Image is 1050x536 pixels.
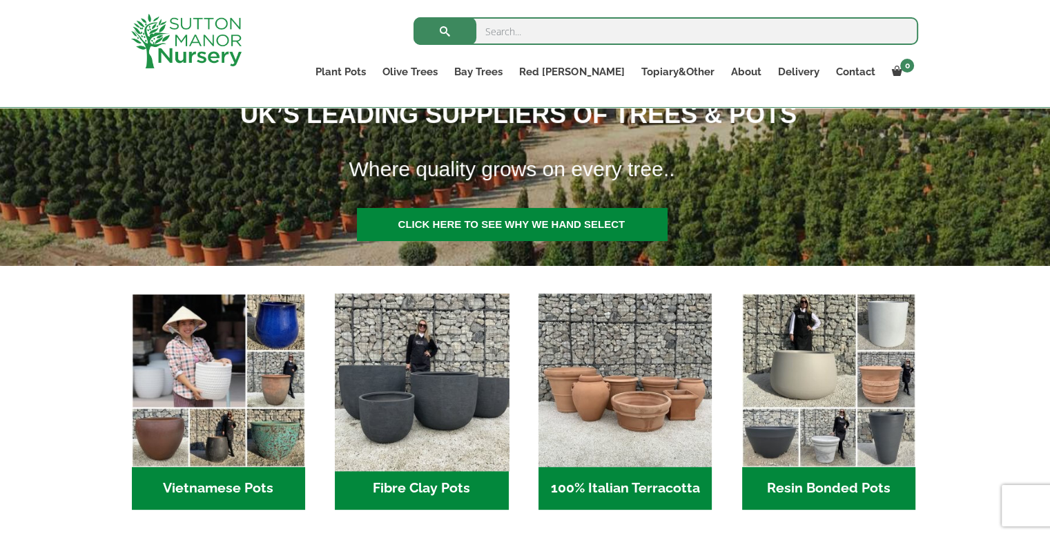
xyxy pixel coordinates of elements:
[742,294,915,467] img: Home - 67232D1B A461 444F B0F6 BDEDC2C7E10B 1 105 c
[414,17,918,45] input: Search...
[722,62,769,82] a: About
[335,467,508,510] h2: Fibre Clay Pots
[538,294,712,510] a: Visit product category 100% Italian Terracotta
[769,62,827,82] a: Delivery
[538,294,712,467] img: Home - 1B137C32 8D99 4B1A AA2F 25D5E514E47D 1 105 c
[132,294,305,467] img: Home - 6E921A5B 9E2F 4B13 AB99 4EF601C89C59 1 105 c
[132,294,305,510] a: Visit product category Vietnamese Pots
[307,62,374,82] a: Plant Pots
[446,62,511,82] a: Bay Trees
[335,294,508,510] a: Visit product category Fibre Clay Pots
[632,62,722,82] a: Topiary&Other
[332,149,1011,190] h1: Where quality grows on every tree..
[132,467,305,510] h2: Vietnamese Pots
[131,14,242,68] img: logo
[538,467,712,510] h2: 100% Italian Terracotta
[374,62,446,82] a: Olive Trees
[511,62,632,82] a: Red [PERSON_NAME]
[883,62,918,82] a: 0
[742,467,915,510] h2: Resin Bonded Pots
[827,62,883,82] a: Contact
[331,289,513,472] img: Home - 8194B7A3 2818 4562 B9DD 4EBD5DC21C71 1 105 c 1
[742,294,915,510] a: Visit product category Resin Bonded Pots
[900,59,914,73] span: 0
